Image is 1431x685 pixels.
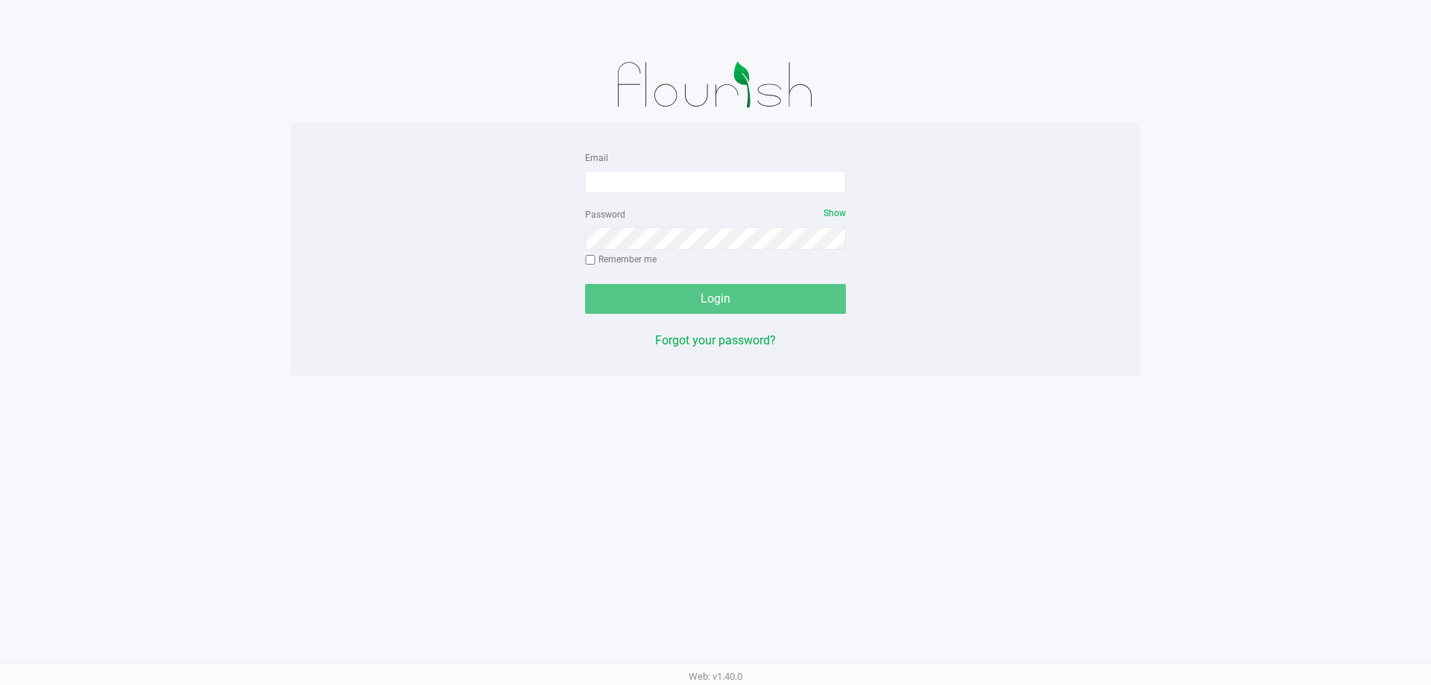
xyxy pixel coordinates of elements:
label: Email [585,151,608,165]
span: Show [824,208,846,218]
input: Remember me [585,255,596,265]
label: Remember me [585,253,657,266]
label: Password [585,208,625,221]
button: Forgot your password? [655,332,776,350]
span: Web: v1.40.0 [689,671,742,682]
